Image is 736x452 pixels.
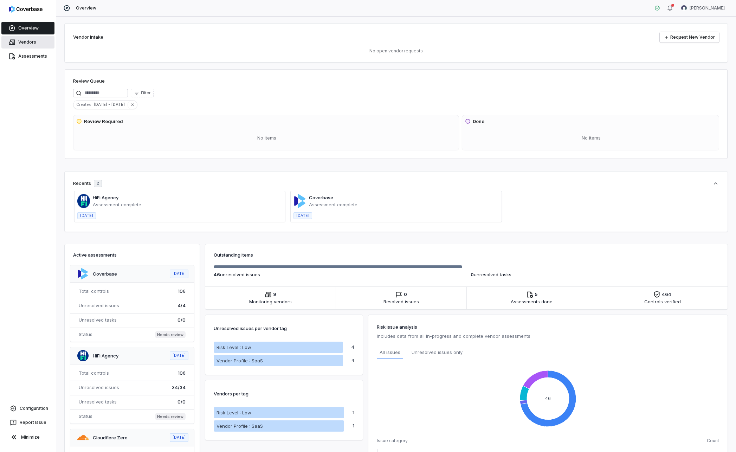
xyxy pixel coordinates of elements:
[217,422,263,430] p: Vendor Profile : SaaS
[412,349,463,356] span: Unresolved issues only
[93,195,118,200] a: HiFi Agency
[131,89,154,97] button: Filter
[273,291,276,298] span: 9
[9,6,43,13] img: logo-D7KZi-bG.svg
[353,424,354,428] p: 1
[662,291,671,298] span: 464
[644,298,681,305] span: Controls verified
[73,48,719,54] p: No open vendor requests
[76,5,96,11] span: Overview
[214,389,248,399] p: Vendors per tag
[473,118,484,125] h3: Done
[3,430,53,444] button: Minimize
[3,402,53,415] a: Configuration
[97,181,99,186] span: 2
[1,50,54,63] a: Assessments
[76,129,457,147] div: No items
[351,345,354,349] p: 4
[383,298,419,305] span: Resolved issues
[377,332,719,340] p: Includes data from all in-progress and complete vendor assessments
[73,34,103,41] h2: Vendor Intake
[471,272,474,277] span: 0
[3,416,53,429] button: Report Issue
[1,22,54,34] a: Overview
[73,78,105,85] h1: Review Queue
[380,349,400,356] span: All issues
[690,5,725,11] span: [PERSON_NAME]
[249,298,292,305] span: Monitoring vendors
[217,344,251,351] p: Risk Level : Low
[404,291,407,298] span: 0
[677,3,729,13] button: Neil Kelly avatar[PERSON_NAME]
[465,129,717,147] div: No items
[377,438,408,444] span: Issue category
[351,358,354,363] p: 4
[214,323,287,333] p: Unresolved issues per vendor tag
[707,438,719,444] span: Count
[214,251,719,258] h3: Outstanding items
[73,180,102,187] div: Recents
[660,32,719,43] a: Request New Vendor
[73,101,94,108] span: Created :
[1,36,54,49] a: Vendors
[681,5,687,11] img: Neil Kelly avatar
[141,90,150,96] span: Filter
[73,180,719,187] button: Recents2
[214,272,220,277] span: 46
[471,271,719,278] p: unresolved task s
[545,395,551,401] text: 46
[84,118,123,125] h3: Review Required
[535,291,537,298] span: 5
[214,271,462,278] p: unresolved issue s
[511,298,553,305] span: Assessments done
[94,101,128,108] span: [DATE] - [DATE]
[353,410,354,415] p: 1
[73,251,191,258] h3: Active assessments
[93,271,117,277] a: Coverbase
[93,435,128,440] a: Cloudflare Zero
[377,323,719,330] h3: Risk issue analysis
[93,353,118,359] a: HiFi Agency
[217,357,263,364] p: Vendor Profile : SaaS
[309,195,333,200] a: Coverbase
[217,409,251,416] p: Risk Level : Low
